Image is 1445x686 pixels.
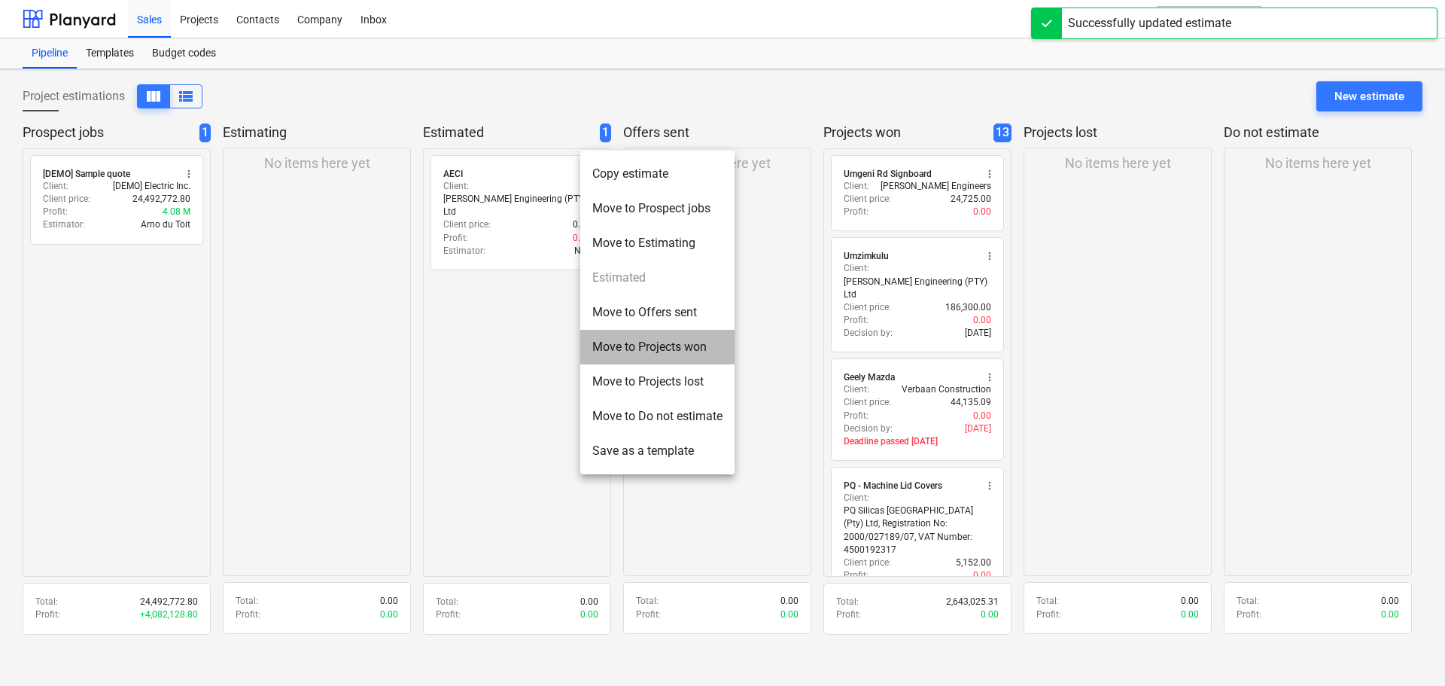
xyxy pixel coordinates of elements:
div: Successfully updated estimate [1068,14,1231,32]
li: Move to Estimating [580,226,735,261]
li: Move to Do not estimate [580,399,735,434]
li: Move to Projects lost [580,364,735,399]
li: Move to Prospect jobs [580,191,735,226]
iframe: Chat Widget [1370,614,1445,686]
li: Move to Projects won [580,330,735,364]
li: Copy estimate [580,157,735,191]
li: Move to Offers sent [580,295,735,330]
li: Save as a template [580,434,735,468]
